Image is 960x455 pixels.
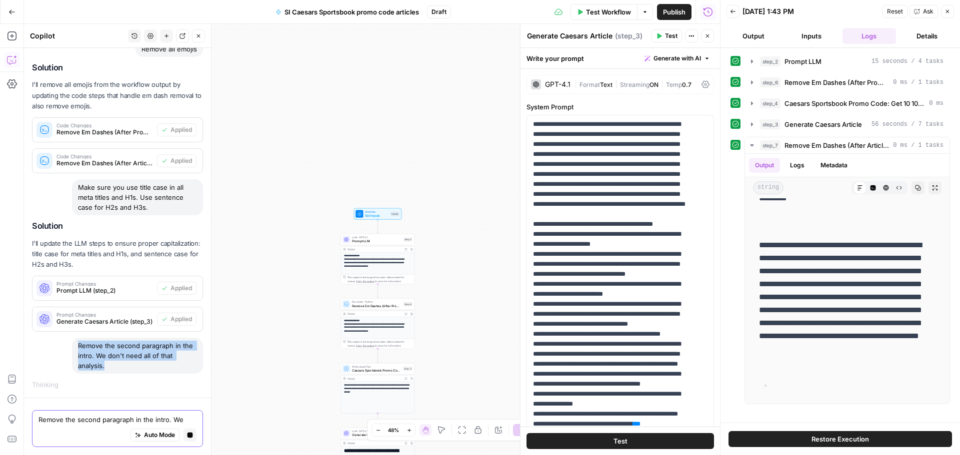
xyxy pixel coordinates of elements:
[56,123,153,128] span: Code Changes
[651,29,682,42] button: Test
[887,7,903,16] span: Reset
[814,158,853,173] button: Metadata
[784,98,925,108] span: Caesars Sportsbook Promo Code: Get 10 100% Bet Boosts for {{ event_title }}
[32,380,203,390] div: Thinking
[745,53,949,69] button: 15 seconds / 4 tasks
[347,340,412,348] div: This output is too large & has been abbreviated for review. to view the full content.
[431,7,446,16] span: Draft
[365,210,388,214] span: Workflow
[341,363,414,414] div: Write Liquid TextCaesars Sportsbook Promo Code: Get 10 100% Bet Boosts for {{ event_title }}Step ...
[356,344,374,347] span: Copy the output
[157,313,196,326] button: Applied
[269,4,425,20] button: SI Caesars Sportsbook promo code articles
[72,338,203,374] div: Remove the second paragraph in the intro. We don't need all of that analysis.
[352,368,401,373] span: Caesars Sportsbook Promo Code: Get 10 100% Bet Boosts for {{ event_title }}
[365,213,388,218] span: Set Inputs
[526,433,714,449] button: Test
[666,81,682,88] span: Temp
[56,317,153,326] span: Generate Caesars Article (step_3)
[613,436,627,446] span: Test
[144,431,175,440] span: Auto Mode
[658,79,666,89] span: |
[347,377,401,381] div: Output
[157,154,196,167] button: Applied
[352,300,401,304] span: Run Code · Python
[784,28,838,44] button: Inputs
[352,303,401,308] span: Remove Em Dashes (After Prompt)
[356,280,374,283] span: Copy the output
[170,284,192,293] span: Applied
[760,119,780,129] span: step_3
[784,77,889,87] span: Remove Em Dashes (After Prompt)
[753,181,783,194] span: string
[882,5,907,18] button: Reset
[56,286,153,295] span: Prompt LLM (step_2)
[653,54,701,63] span: Generate with AI
[745,116,949,132] button: 56 seconds / 7 tasks
[600,81,612,88] span: Text
[377,284,378,298] g: Edge from step_2 to step_6
[388,426,399,434] span: 48%
[811,434,869,444] span: Restore Execution
[157,282,196,295] button: Applied
[403,237,412,242] div: Step 2
[56,159,153,168] span: Remove Em Dashes (After Article) (step_7)
[32,221,203,231] h2: Solution
[352,430,401,434] span: LLM · GPT-4.1
[352,433,401,438] span: Generate Caesars Article
[527,31,612,41] textarea: Generate Caesars Article
[579,81,600,88] span: Format
[784,158,810,173] button: Logs
[352,235,401,239] span: LLM · GPT-4.1
[58,380,64,390] div: ...
[32,238,203,270] p: I'll update the LLM steps to ensure proper capitalization: title case for meta titles and H1s, an...
[749,158,780,173] button: Output
[760,56,780,66] span: step_2
[403,302,412,307] div: Step 6
[56,154,153,159] span: Code Changes
[842,28,896,44] button: Logs
[284,7,419,17] span: SI Caesars Sportsbook promo code articles
[30,31,125,41] div: Copilot
[893,141,943,150] span: 0 ms / 1 tasks
[760,98,780,108] span: step_4
[640,52,714,65] button: Generate with AI
[657,4,691,20] button: Publish
[909,5,938,18] button: Ask
[745,137,949,153] button: 0 ms / 1 tasks
[390,212,399,216] div: Inputs
[347,247,401,251] div: Output
[520,48,720,68] div: Write your prompt
[347,441,401,445] div: Output
[682,81,691,88] span: 0.7
[871,57,943,66] span: 15 seconds / 4 tasks
[893,78,943,87] span: 0 ms / 1 tasks
[665,31,677,40] span: Test
[784,119,862,129] span: Generate Caesars Article
[170,125,192,134] span: Applied
[784,56,821,66] span: Prompt LLM
[377,220,378,234] g: Edge from start to step_2
[586,7,631,17] span: Test Workflow
[170,315,192,324] span: Applied
[347,312,401,316] div: Output
[341,208,414,220] div: WorkflowSet InputsInputs
[649,81,658,88] span: ON
[784,140,889,150] span: Remove Em Dashes (After Article)
[526,102,714,112] label: System Prompt
[900,28,954,44] button: Details
[728,431,952,447] button: Restore Execution
[929,99,943,108] span: 0 ms
[32,79,203,111] p: I'll remove all emojis from the workflow output by updating the code steps that handle em dash re...
[352,365,401,369] span: Write Liquid Text
[663,7,685,17] span: Publish
[135,41,203,57] div: Remove all emojis
[170,156,192,165] span: Applied
[130,429,179,442] button: Auto Mode
[760,77,780,87] span: step_6
[352,239,401,244] span: Prompt LLM
[403,367,412,371] div: Step 4
[871,120,943,129] span: 56 seconds / 7 tasks
[612,79,620,89] span: |
[347,275,412,283] div: This output is too large & has been abbreviated for review. to view the full content.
